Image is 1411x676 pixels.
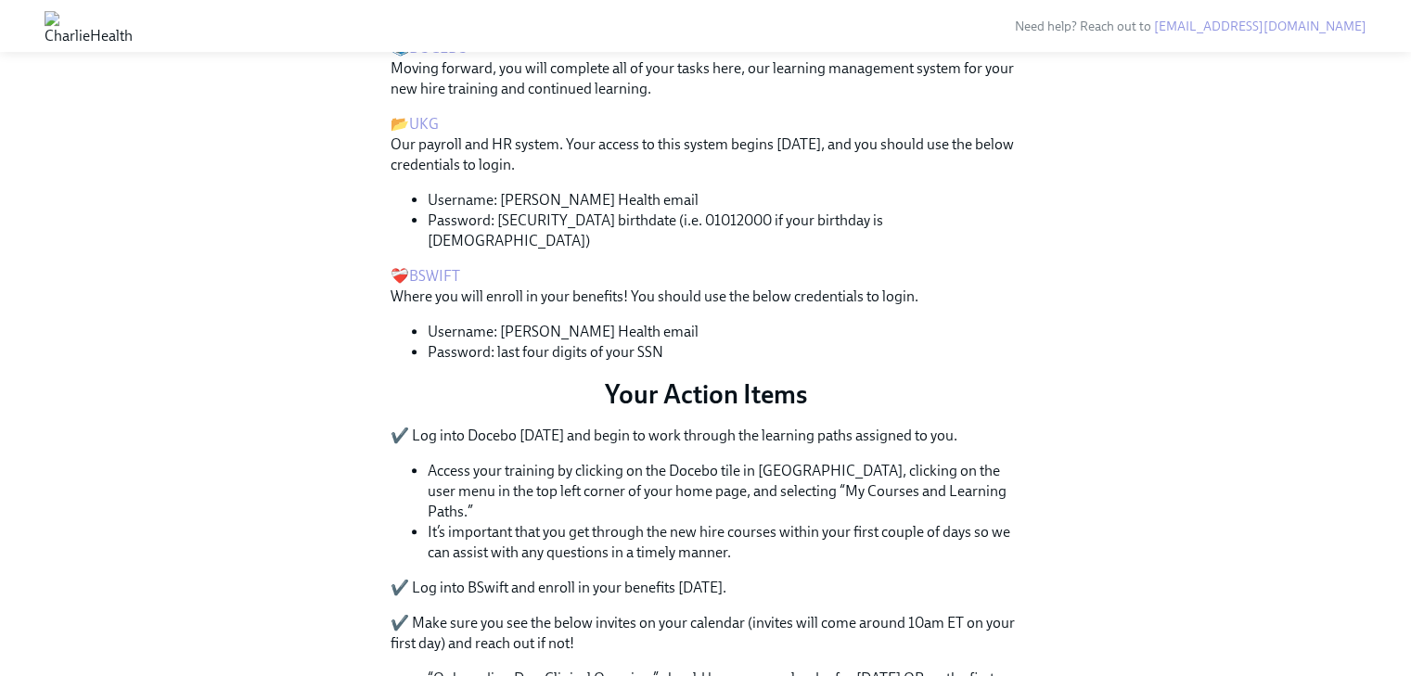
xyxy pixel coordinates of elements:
span: Need help? Reach out to [1015,19,1366,34]
li: Username: [PERSON_NAME] Health email [428,322,1021,342]
p: 📚 Moving forward, you will complete all of your tasks here, our learning management system for yo... [391,38,1021,99]
li: Password: last four digits of your SSN [428,342,1021,363]
li: Access your training by clicking on the Docebo tile in [GEOGRAPHIC_DATA], clicking on the user me... [428,461,1021,522]
a: [EMAIL_ADDRESS][DOMAIN_NAME] [1154,19,1366,34]
p: Your Action Items [391,377,1021,411]
li: It’s important that you get through the new hire courses within your first couple of days so we c... [428,522,1021,563]
img: CharlieHealth [45,11,133,41]
p: ✔️ Log into Docebo [DATE] and begin to work through the learning paths assigned to you. [391,426,1021,446]
a: UKG [409,115,439,133]
li: Username: [PERSON_NAME] Health email [428,190,1021,210]
a: BSWIFT [409,267,460,285]
p: 📂 Our payroll and HR system. Your access to this system begins [DATE], and you should use the bel... [391,114,1021,175]
p: ✔️ Log into BSwift and enroll in your benefits [DATE]. [391,578,1021,598]
p: ✔️ Make sure you see the below invites on your calendar (invites will come around 10am ET on your... [391,613,1021,654]
li: Password: [SECURITY_DATA] birthdate (i.e. 01012000 if your birthday is [DEMOGRAPHIC_DATA]) [428,210,1021,251]
p: ❤️‍🩹 Where you will enroll in your benefits! You should use the below credentials to login. [391,266,1021,307]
